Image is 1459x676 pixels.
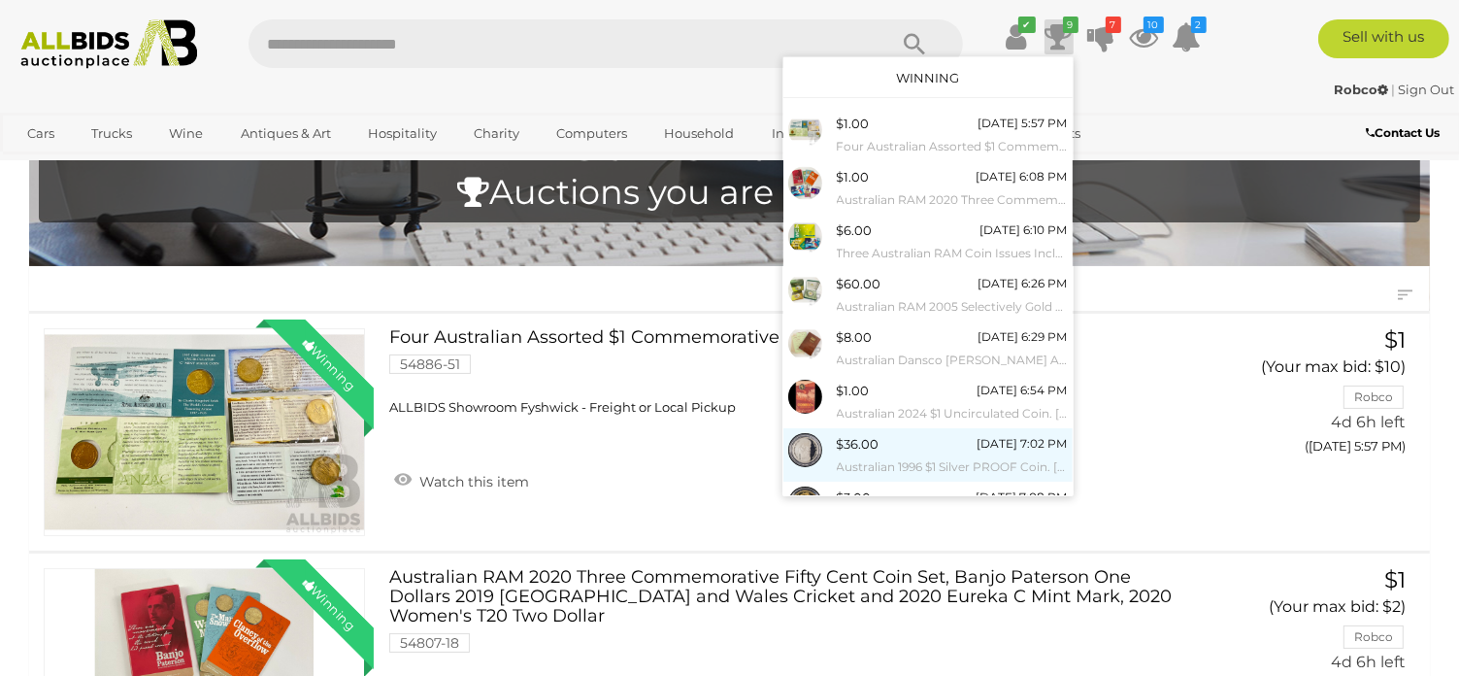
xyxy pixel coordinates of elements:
i: 9 [1063,17,1078,33]
a: [GEOGRAPHIC_DATA] [15,151,178,183]
a: $60.00 [DATE] 6:26 PM Australian RAM 2005 Selectively Gold Plated Silver One Dollar Coin, Silver ... [783,268,1073,321]
div: [DATE] 5:57 PM [978,113,1068,134]
div: [DATE] 6:08 PM [977,166,1068,187]
div: [DATE] 7:02 PM [978,433,1068,455]
a: Trucks [79,118,145,150]
small: Three Australian RAM Coin Issues Including 2020 Women's T20 Cup, 2019 Wallabies, 2022 Commonwealt... [837,243,1068,264]
span: $1 [1384,566,1406,593]
a: Watch this item [389,465,534,494]
a: Contact Us [1366,122,1444,144]
a: Antiques & Art [228,118,344,150]
a: Household [652,118,747,150]
small: Australian RAM 2005 Selectively Gold Plated Silver One Dollar Coin, Silver Kangaroo .999 [837,296,1068,318]
div: $1.00 [837,113,870,135]
a: Four Australian Assorted $1 Commemorative Coins. 54886-51 ALLBIDS Showroom Fyshwick - Freight or ... [404,328,1182,416]
a: $36.00 [DATE] 7:02 PM Australian 1996 $1 Silver PROOF Coin. [PERSON_NAME] [783,428,1073,482]
i: ✔ [1018,17,1036,33]
div: $3.00 [837,487,872,509]
small: Australian 1996 $1 Silver PROOF Coin. [PERSON_NAME] [837,456,1068,478]
a: $1.00 [DATE] 6:08 PM Australian RAM 2020 Three Commemorative Fifty Cent Coin Set, Banjo Paterson ... [783,161,1073,215]
img: 54332-20a.jpeg [788,326,822,360]
a: $6.00 [DATE] 6:10 PM Three Australian RAM Coin Issues Including 2020 Women's T20 Cup, 2019 Wallab... [783,215,1073,268]
a: $1.00 [DATE] 5:57 PM Four Australian Assorted $1 Commemorative Coins. [783,108,1073,161]
small: Australian Dansco [PERSON_NAME] Album, Examples Spanning [DATE] to [DATE] [837,350,1068,371]
span: | [1391,82,1395,97]
a: 9 [1045,19,1074,54]
a: Cars [15,118,67,150]
a: Wine [156,118,216,150]
a: 7 [1087,19,1116,54]
div: [DATE] 7:08 PM [977,487,1068,508]
div: [DATE] 6:10 PM [980,220,1068,241]
span: Watch this item [414,473,529,490]
img: 54886-114a.jpg [788,433,822,467]
a: Computers [544,118,640,150]
img: 54807-18a.jpeg [788,166,822,200]
a: $3.00 [DATE] 7:08 PM Australian 1984 $1 PROOF Coin, First Issue. [783,482,1073,535]
small: Australian RAM 2020 Three Commemorative Fifty Cent Coin Set, Banjo Paterson One Dollars 2019 [GEO... [837,189,1068,211]
a: Industrial [759,118,846,150]
img: Allbids.com.au [11,19,208,69]
div: Winning [284,320,374,409]
div: [DATE] 6:29 PM [978,326,1068,348]
div: Winning [284,559,374,649]
i: 7 [1106,17,1121,33]
button: Search [866,19,963,68]
div: $8.00 [837,326,873,349]
a: Robco [1334,82,1391,97]
img: 54886-51c.jpeg [788,113,822,147]
div: $1.00 [837,380,870,402]
i: 2 [1191,17,1207,33]
a: $1 (Your max bid: $10) Robco 4d 6h left ([DATE] 5:57 PM) [1211,328,1411,464]
a: 10 [1130,19,1159,54]
a: Sell with us [1318,19,1449,58]
a: $1.00 [DATE] 6:54 PM Australian 2024 $1 Uncirculated Coin. [PERSON_NAME] and Co. [783,375,1073,428]
a: ✔ [1002,19,1031,54]
a: Sign Out [1398,82,1454,97]
div: [DATE] 6:26 PM [978,273,1068,294]
img: 54886-108a.jpg [788,487,822,521]
a: Hospitality [355,118,449,150]
a: Charity [461,118,532,150]
img: 54886-122a.jpg [788,380,822,414]
small: Four Australian Assorted $1 Commemorative Coins. [837,136,1068,157]
h4: Auctions you are bidding on [49,174,1410,212]
div: $1.00 [837,166,870,188]
div: $36.00 [837,433,879,456]
img: 54807-16a.jpeg [788,220,822,253]
div: [DATE] 6:54 PM [978,380,1068,401]
img: 55123-3a.jpeg [788,273,822,307]
small: Australian 2024 $1 Uncirculated Coin. [PERSON_NAME] and Co. [837,403,1068,424]
div: $6.00 [837,220,873,242]
a: Winning [896,70,959,85]
span: $1 [1384,326,1406,354]
a: $8.00 [DATE] 6:29 PM Australian Dansco [PERSON_NAME] Album, Examples Spanning [DATE] to [DATE] [783,321,1073,375]
a: Winning [44,328,365,536]
b: Contact Us [1366,125,1440,140]
a: 2 [1173,19,1202,54]
i: 10 [1144,17,1164,33]
div: $60.00 [837,273,881,295]
strong: Robco [1334,82,1388,97]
